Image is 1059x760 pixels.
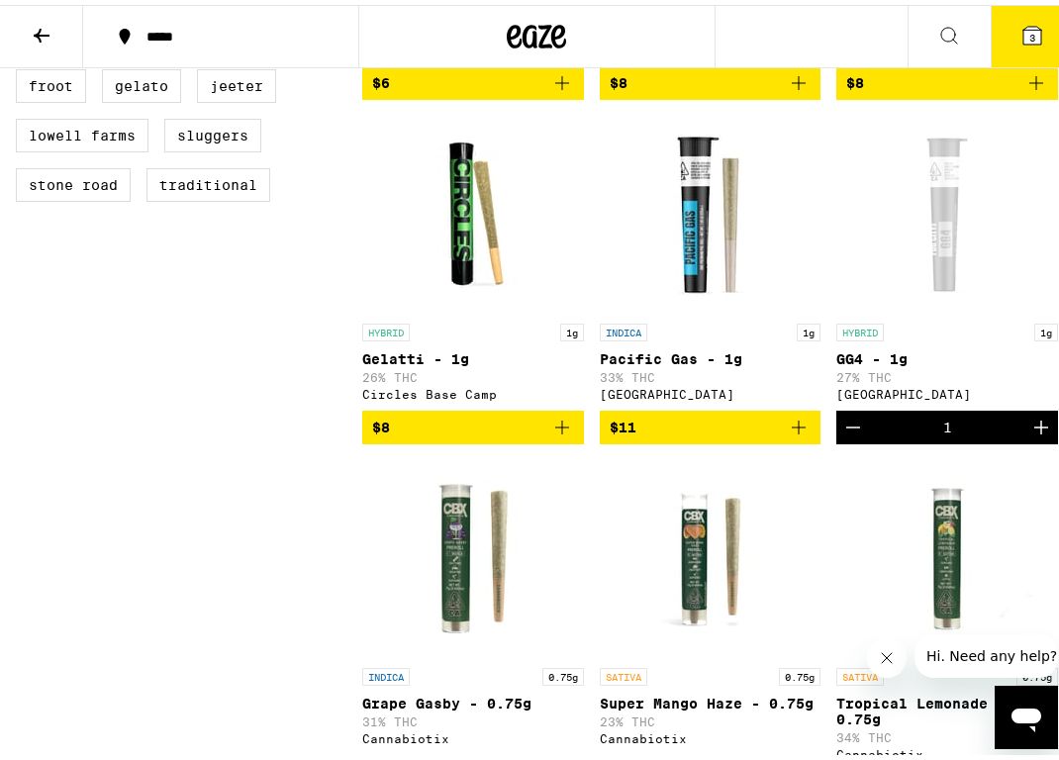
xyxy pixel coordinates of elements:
span: $8 [846,70,864,86]
iframe: Message from company [915,629,1058,673]
div: Cannabiotix [836,743,1058,756]
img: Cannabiotix - Grape Gasby - 0.75g [374,455,572,653]
p: Grape Gasby - 0.75g [362,691,584,707]
p: 1g [797,319,820,336]
a: Open page for Pacific Gas - 1g from Fog City Farms [600,111,821,406]
p: INDICA [600,319,647,336]
button: Increment [1024,406,1058,439]
span: 3 [1029,27,1035,39]
label: Traditional [146,163,270,197]
button: Add to bag [836,61,1058,95]
p: 31% THC [362,711,584,723]
label: Jeeter [197,64,276,98]
button: Add to bag [600,406,821,439]
img: Cannabiotix - Tropical Lemonade - 0.75g [848,455,1046,653]
label: Froot [16,64,86,98]
div: Cannabiotix [362,727,584,740]
p: 1g [1034,319,1058,336]
img: Cannabiotix - Super Mango Haze - 0.75g [611,455,809,653]
label: Gelato [102,64,181,98]
iframe: Button to launch messaging window [995,681,1058,744]
p: 1g [560,319,584,336]
button: Add to bag [600,61,821,95]
button: Add to bag [362,406,584,439]
div: Cannabiotix [600,727,821,740]
label: Sluggers [164,114,261,147]
p: Pacific Gas - 1g [600,346,821,362]
div: Circles Base Camp [362,383,584,396]
p: Gelatti - 1g [362,346,584,362]
div: [GEOGRAPHIC_DATA] [600,383,821,396]
p: 33% THC [600,366,821,379]
img: Circles Base Camp - Gelatti - 1g [374,111,572,309]
span: $8 [610,70,627,86]
p: SATIVA [836,663,884,681]
label: Lowell Farms [16,114,148,147]
a: Open page for Gelatti - 1g from Circles Base Camp [362,111,584,406]
div: [GEOGRAPHIC_DATA] [836,383,1058,396]
p: GG4 - 1g [836,346,1058,362]
p: 34% THC [836,726,1058,739]
iframe: Close message [867,633,907,673]
span: $8 [372,415,390,430]
p: HYBRID [836,319,884,336]
p: Super Mango Haze - 0.75g [600,691,821,707]
a: Open page for GG4 - 1g from Fog City Farms [836,111,1058,406]
p: 0.75g [542,663,584,681]
span: $11 [610,415,636,430]
p: Tropical Lemonade - 0.75g [836,691,1058,722]
p: 27% THC [836,366,1058,379]
button: Decrement [836,406,870,439]
p: 23% THC [600,711,821,723]
span: $6 [372,70,390,86]
label: Stone Road [16,163,131,197]
p: SATIVA [600,663,647,681]
p: 26% THC [362,366,584,379]
div: 1 [943,415,952,430]
p: HYBRID [362,319,410,336]
p: 0.75g [779,663,820,681]
button: Add to bag [362,61,584,95]
p: INDICA [362,663,410,681]
img: Fog City Farms - Pacific Gas - 1g [611,111,809,309]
